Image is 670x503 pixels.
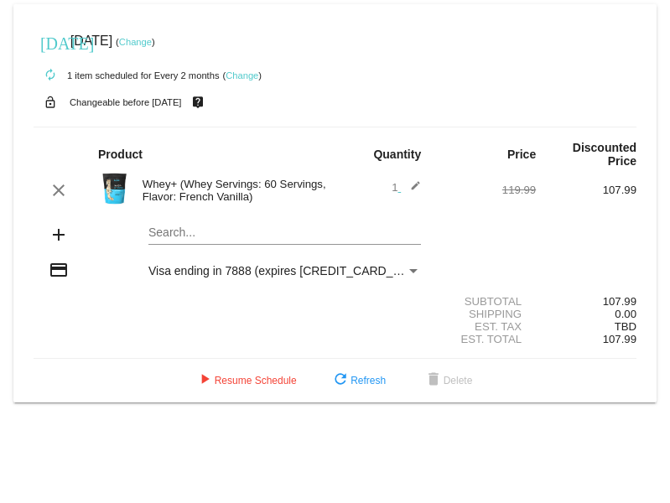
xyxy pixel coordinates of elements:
[40,65,60,86] mat-icon: autorenew
[49,260,69,280] mat-icon: credit_card
[195,375,297,386] span: Resume Schedule
[435,320,536,333] div: Est. Tax
[615,320,636,333] span: TBD
[392,181,421,194] span: 1
[181,366,310,396] button: Resume Schedule
[119,37,152,47] a: Change
[317,366,399,396] button: Refresh
[148,226,421,240] input: Search...
[423,375,473,386] span: Delete
[435,308,536,320] div: Shipping
[226,70,258,80] a: Change
[435,333,536,345] div: Est. Total
[188,91,208,113] mat-icon: live_help
[615,308,636,320] span: 0.00
[49,225,69,245] mat-icon: add
[98,172,132,205] img: Image-1-Carousel-Whey-5lb-Vanilla-no-badge-Transp.png
[34,70,220,80] small: 1 item scheduled for Every 2 months
[401,180,421,200] mat-icon: edit
[507,148,536,161] strong: Price
[410,366,486,396] button: Delete
[536,295,636,308] div: 107.99
[40,32,60,52] mat-icon: [DATE]
[40,91,60,113] mat-icon: lock_open
[435,295,536,308] div: Subtotal
[603,333,636,345] span: 107.99
[70,97,182,107] small: Changeable before [DATE]
[435,184,536,196] div: 119.99
[134,178,335,203] div: Whey+ (Whey Servings: 60 Servings, Flavor: French Vanilla)
[116,37,155,47] small: ( )
[423,371,444,391] mat-icon: delete
[195,371,215,391] mat-icon: play_arrow
[330,371,351,391] mat-icon: refresh
[222,70,262,80] small: ( )
[573,141,636,168] strong: Discounted Price
[536,184,636,196] div: 107.99
[373,148,421,161] strong: Quantity
[98,148,143,161] strong: Product
[330,375,386,386] span: Refresh
[148,264,429,277] span: Visa ending in 7888 (expires [CREDIT_CARD_DATA])
[49,180,69,200] mat-icon: clear
[148,264,421,277] mat-select: Payment Method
